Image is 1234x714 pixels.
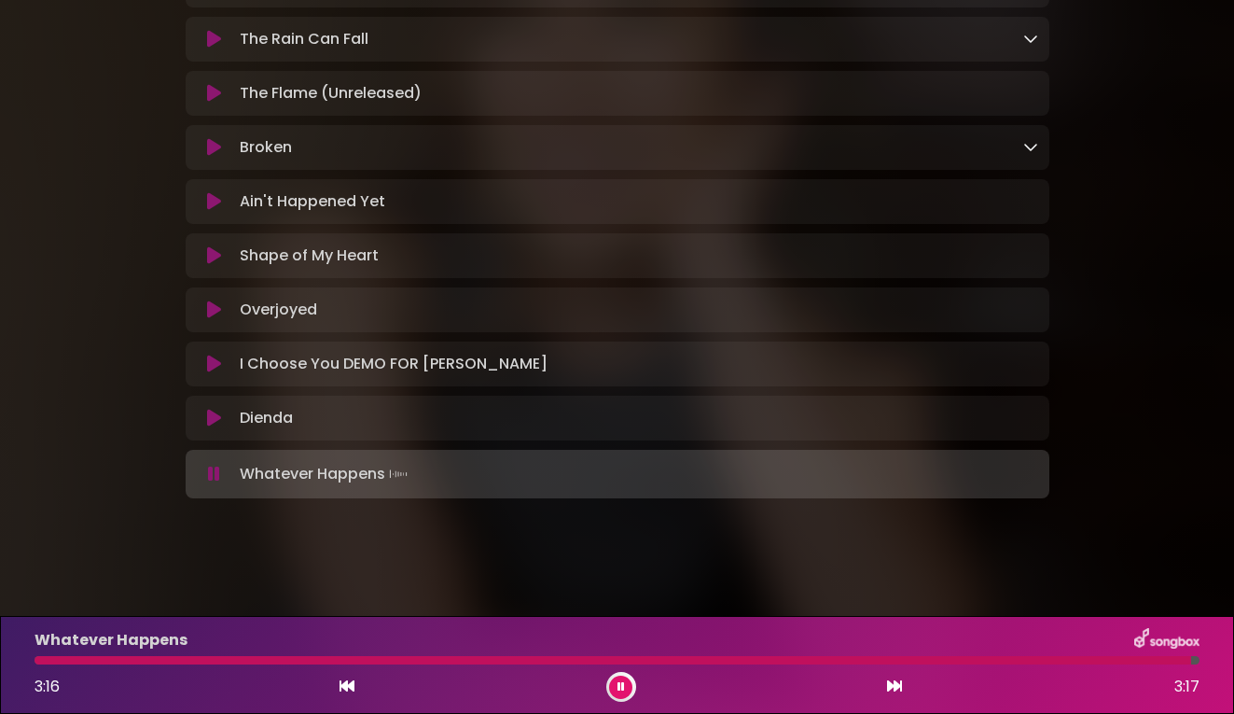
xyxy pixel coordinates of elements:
[240,190,385,213] p: Ain't Happened Yet
[240,28,368,50] p: The Rain Can Fall
[240,136,292,159] p: Broken
[240,82,422,105] p: The Flame (Unreleased)
[385,461,411,487] img: waveform4.gif
[240,461,411,487] p: Whatever Happens
[240,353,548,375] p: I Choose You DEMO FOR [PERSON_NAME]
[240,299,317,321] p: Overjoyed
[240,407,293,429] p: Dienda
[240,245,379,267] p: Shape of My Heart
